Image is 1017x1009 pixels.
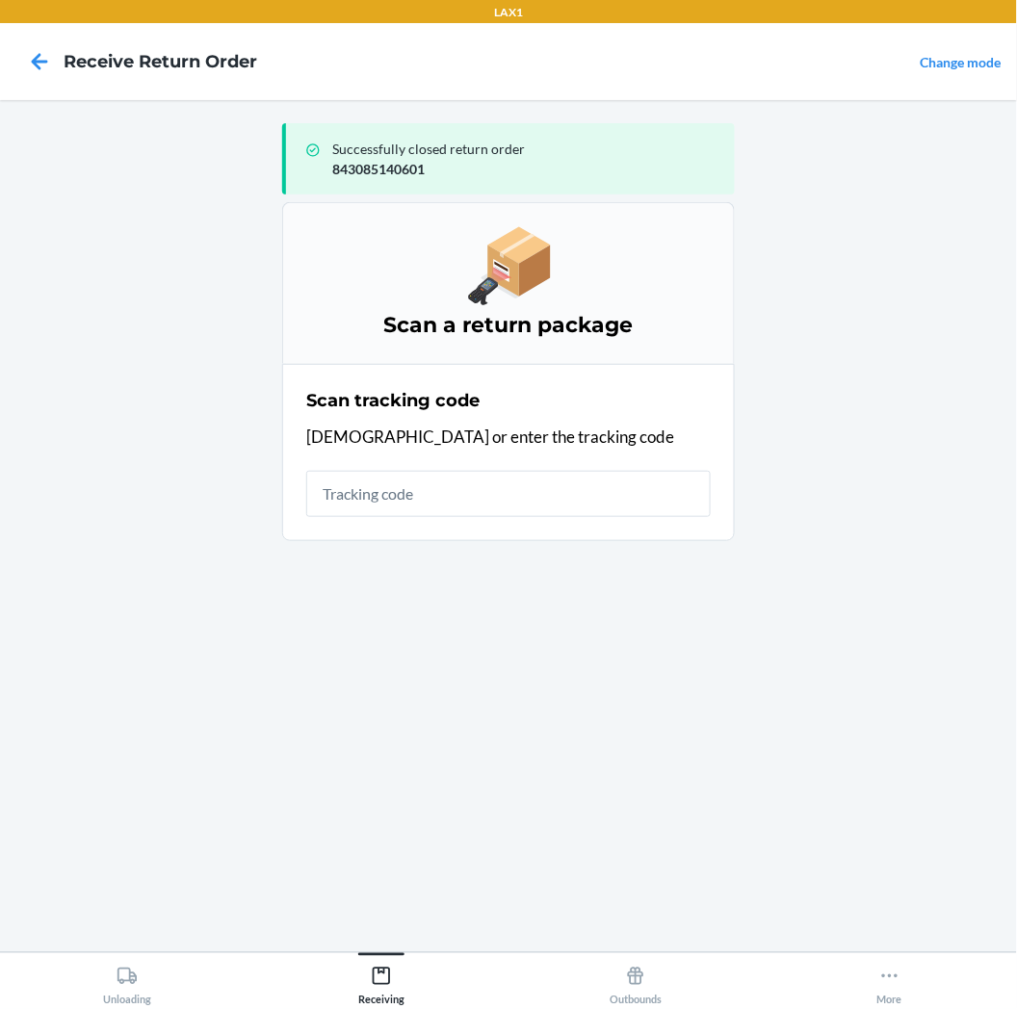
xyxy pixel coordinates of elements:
div: Receiving [358,958,404,1006]
h2: Scan tracking code [306,388,480,413]
p: 843085140601 [332,159,719,179]
div: More [877,958,902,1006]
button: Outbounds [508,953,763,1006]
p: [DEMOGRAPHIC_DATA] or enter the tracking code [306,425,711,450]
a: Change mode [921,54,1002,70]
button: More [763,953,1017,1006]
p: LAX1 [494,4,523,21]
div: Outbounds [610,958,662,1006]
h4: Receive Return Order [64,49,257,74]
p: Successfully closed return order [332,139,719,159]
input: Tracking code [306,471,711,517]
h3: Scan a return package [306,310,711,341]
button: Receiving [254,953,508,1006]
div: Unloading [103,958,151,1006]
